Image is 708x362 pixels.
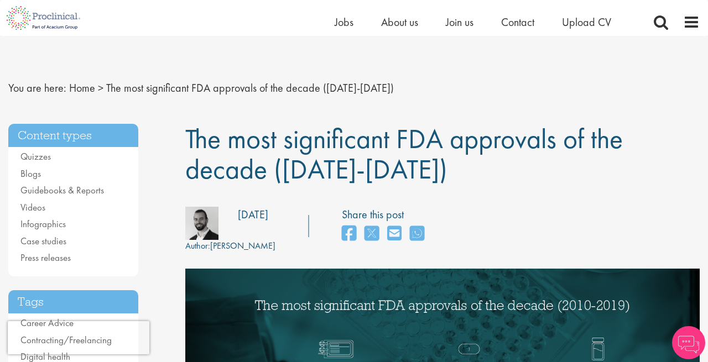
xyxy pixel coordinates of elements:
[672,326,705,359] img: Chatbot
[106,81,394,95] span: The most significant FDA approvals of the decade ([DATE]-[DATE])
[8,124,138,148] h3: Content types
[69,81,95,95] a: breadcrumb link
[20,201,45,213] a: Videos
[185,240,210,251] span: Author:
[387,222,402,246] a: share on email
[562,15,611,29] a: Upload CV
[20,235,66,247] a: Case studies
[8,290,138,314] h3: Tags
[20,251,71,264] a: Press releases
[185,240,275,253] div: [PERSON_NAME]
[381,15,418,29] a: About us
[185,121,623,187] span: The most significant FDA approvals of the decade ([DATE]-[DATE])
[20,184,104,196] a: Guidebooks & Reports
[365,222,379,246] a: share on twitter
[8,321,149,354] iframe: reCAPTCHA
[20,167,41,180] a: Blogs
[342,207,430,223] label: Share this post
[8,81,66,95] span: You are here:
[501,15,534,29] a: Contact
[98,81,103,95] span: >
[335,15,353,29] a: Jobs
[238,207,268,223] div: [DATE]
[446,15,473,29] a: Join us
[20,150,51,162] a: Quizzes
[20,317,74,329] a: Career Advice
[185,207,218,240] img: 76d2c18e-6ce3-4617-eefd-08d5a473185b
[342,222,356,246] a: share on facebook
[20,218,66,230] a: Infographics
[410,222,424,246] a: share on whats app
